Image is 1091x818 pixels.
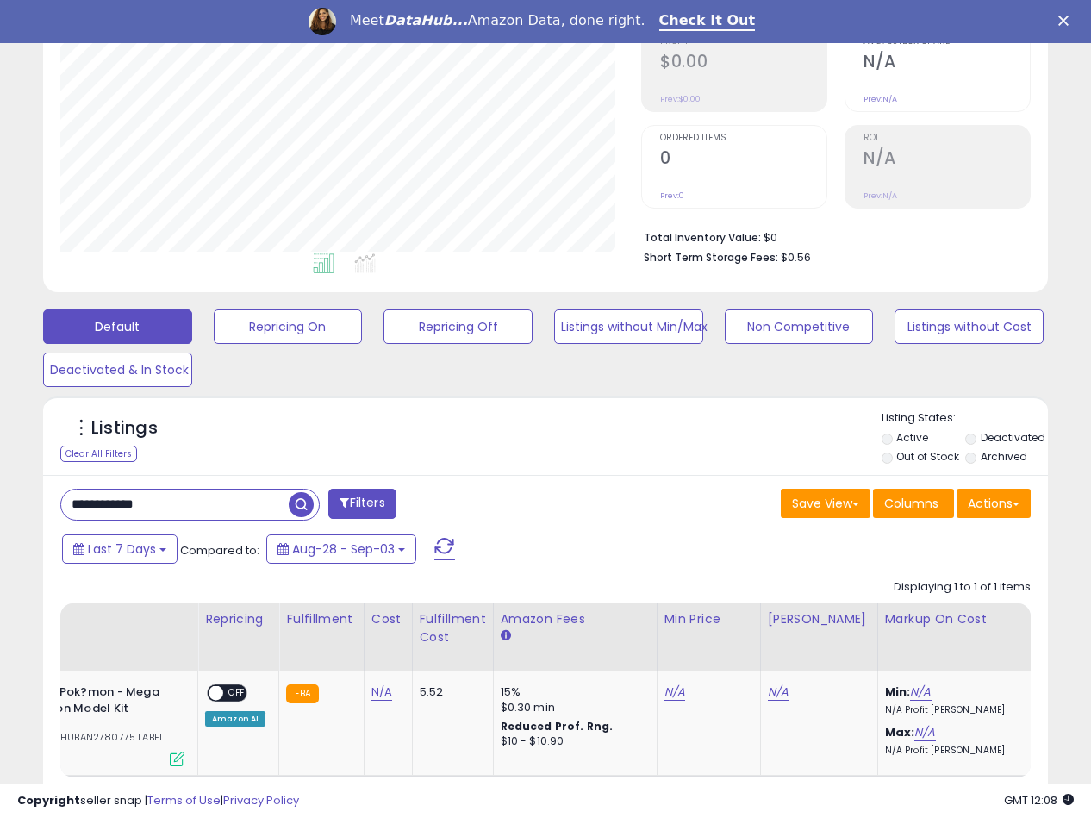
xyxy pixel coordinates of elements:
[664,684,685,701] a: N/A
[292,540,395,558] span: Aug-28 - Sep-03
[660,94,701,104] small: Prev: $0.00
[1058,16,1075,26] div: Close
[981,430,1045,445] label: Deactivated
[664,610,753,628] div: Min Price
[914,724,935,741] a: N/A
[309,8,336,35] img: Profile image for Georgie
[885,724,915,740] b: Max:
[420,610,486,646] div: Fulfillment Cost
[895,309,1044,344] button: Listings without Cost
[350,12,645,29] div: Meet Amazon Data, done right.
[660,148,826,172] h2: 0
[43,309,192,344] button: Default
[286,684,318,703] small: FBA
[91,416,158,440] h5: Listings
[384,12,468,28] i: DataHub...
[180,542,259,559] span: Compared to:
[644,250,778,265] b: Short Term Storage Fees:
[896,430,928,445] label: Active
[781,249,811,265] span: $0.56
[17,792,80,809] strong: Copyright
[501,684,644,700] div: 15%
[501,628,511,644] small: Amazon Fees.
[554,309,703,344] button: Listings without Min/Max
[981,449,1027,464] label: Archived
[882,410,1049,427] p: Listing States:
[725,309,874,344] button: Non Competitive
[863,52,1030,75] h2: N/A
[660,37,826,47] span: Profit
[328,489,396,519] button: Filters
[17,793,299,809] div: seller snap | |
[660,134,826,143] span: Ordered Items
[501,700,644,715] div: $0.30 min
[885,704,1028,716] p: N/A Profit [PERSON_NAME]
[873,489,954,518] button: Columns
[147,792,221,809] a: Terms of Use
[660,190,684,201] small: Prev: 0
[383,309,533,344] button: Repricing Off
[371,684,392,701] a: N/A
[62,534,178,564] button: Last 7 Days
[659,12,756,31] a: Check It Out
[910,684,931,701] a: N/A
[205,711,265,727] div: Amazon AI
[501,610,650,628] div: Amazon Fees
[863,134,1030,143] span: ROI
[644,230,761,245] b: Total Inventory Value:
[877,603,1041,671] th: The percentage added to the cost of goods (COGS) that forms the calculator for Min & Max prices.
[214,309,363,344] button: Repricing On
[501,719,614,734] b: Reduced Prof. Rng.
[768,684,789,701] a: N/A
[266,534,416,564] button: Aug-28 - Sep-03
[205,610,271,628] div: Repricing
[781,489,870,518] button: Save View
[60,446,137,462] div: Clear All Filters
[768,610,870,628] div: [PERSON_NAME]
[420,684,480,700] div: 5.52
[223,792,299,809] a: Privacy Policy
[1004,792,1074,809] span: 2025-09-12 12:08 GMT
[957,489,1031,518] button: Actions
[501,734,644,749] div: $10 - $10.90
[660,52,826,75] h2: $0.00
[863,94,897,104] small: Prev: N/A
[894,579,1031,596] div: Displaying 1 to 1 of 1 items
[223,686,251,701] span: OFF
[23,730,164,744] span: | SKU: HUBAN2780775 LABEL
[884,495,938,512] span: Columns
[88,540,156,558] span: Last 7 Days
[43,353,192,387] button: Deactivated & In Stock
[644,226,1018,247] li: $0
[286,610,356,628] div: Fulfillment
[863,148,1030,172] h2: N/A
[885,684,911,700] b: Min:
[896,449,959,464] label: Out of Stock
[863,37,1030,47] span: Avg. Buybox Share
[371,610,405,628] div: Cost
[863,190,897,201] small: Prev: N/A
[885,745,1028,757] p: N/A Profit [PERSON_NAME]
[885,610,1034,628] div: Markup on Cost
